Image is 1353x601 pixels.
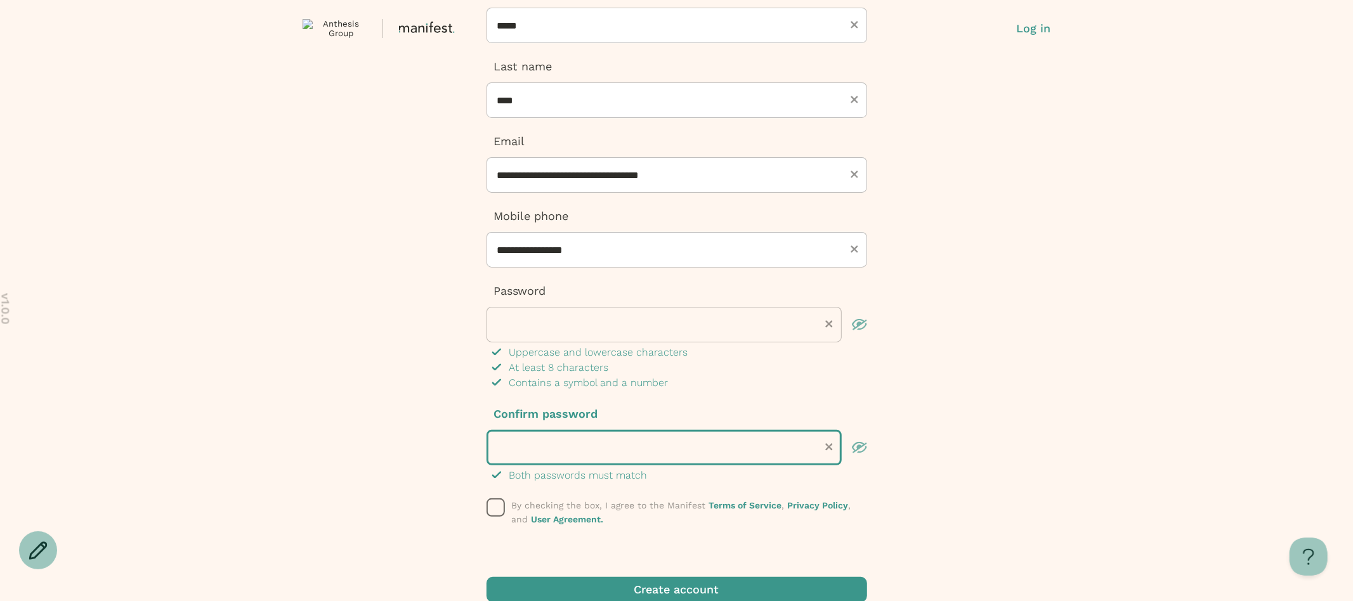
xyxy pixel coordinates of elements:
p: Confirm password [487,406,867,422]
a: Terms of Service [709,500,782,510]
img: Anthesis Group [303,19,370,38]
a: Privacy Policy [788,500,849,510]
p: At least 8 characters [509,360,609,375]
a: User Agreement. [532,514,604,524]
iframe: Toggle Customer Support [1290,538,1328,576]
button: Log in [1017,20,1051,37]
p: Password [487,283,867,299]
p: Mobile phone [487,208,867,224]
span: By checking the box, I agree to the Manifest , , and [512,500,851,524]
p: Last name [487,58,867,75]
p: Both passwords must match [509,468,648,483]
p: Uppercase and lowercase characters [509,345,688,360]
p: Contains a symbol and a number [509,375,669,391]
p: Email [487,133,867,150]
